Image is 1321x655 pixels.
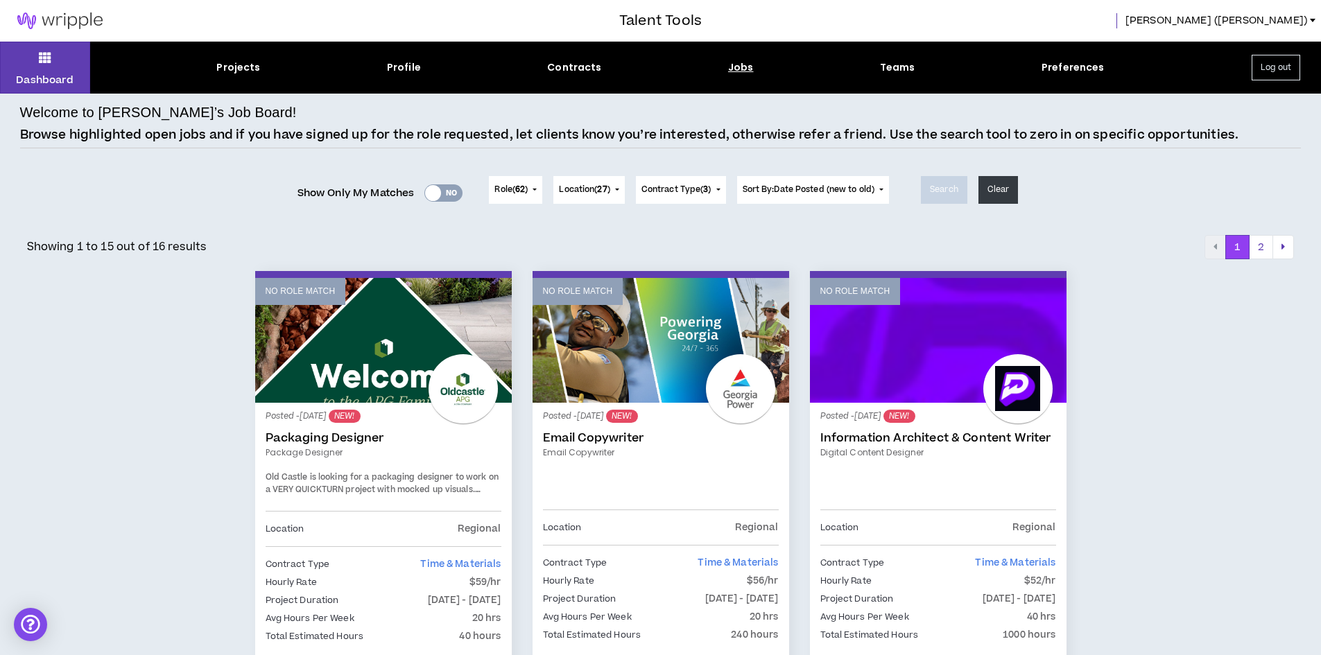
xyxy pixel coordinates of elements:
[543,520,582,535] p: Location
[266,521,304,536] p: Location
[747,573,779,588] p: $56/hr
[820,446,1056,459] a: Digital Content Designer
[1003,627,1055,643] p: 1000 hours
[266,629,364,644] p: Total Estimated Hours
[216,60,260,75] div: Projects
[743,184,875,195] span: Sort By: Date Posted (new to old)
[459,629,501,644] p: 40 hours
[266,593,339,608] p: Project Duration
[883,410,915,423] sup: NEW!
[297,183,415,204] span: Show Only My Matches
[978,176,1019,204] button: Clear
[543,446,779,459] a: Email Copywriter
[547,60,601,75] div: Contracts
[543,555,607,570] p: Contract Type
[420,557,501,571] span: Time & Materials
[921,176,967,204] button: Search
[820,609,909,625] p: Avg Hours Per Week
[1252,55,1300,80] button: Log out
[820,285,890,298] p: No Role Match
[1225,235,1250,260] button: 1
[1249,235,1273,260] button: 2
[553,176,624,204] button: Location(27)
[387,60,421,75] div: Profile
[559,184,610,196] span: Location ( )
[731,627,778,643] p: 240 hours
[543,410,779,423] p: Posted - [DATE]
[266,575,317,590] p: Hourly Rate
[266,471,499,496] span: Old Castle is looking for a packaging designer to work on a VERY QUICKTURN project with mocked up...
[737,176,890,204] button: Sort By:Date Posted (new to old)
[20,102,297,123] h4: Welcome to [PERSON_NAME]’s Job Board!
[329,410,360,423] sup: NEW!
[983,591,1056,606] p: [DATE] - [DATE]
[14,608,47,641] div: Open Intercom Messenger
[428,593,501,608] p: [DATE] - [DATE]
[266,410,501,423] p: Posted - [DATE]
[820,627,919,643] p: Total Estimated Hours
[543,627,641,643] p: Total Estimated Hours
[1024,573,1056,588] p: $52/hr
[27,238,207,255] p: Showing 1 to 15 out of 16 results
[703,184,708,195] span: 3
[1125,13,1307,28] span: [PERSON_NAME] ([PERSON_NAME])
[515,184,525,195] span: 62
[533,278,789,403] a: No Role Match
[820,431,1056,445] a: Information Architect & Content Writer
[619,10,702,31] h3: Talent Tools
[820,520,859,535] p: Location
[735,520,778,535] p: Regional
[698,556,778,570] span: Time & Materials
[472,611,501,626] p: 20 hrs
[543,573,594,588] p: Hourly Rate
[820,591,894,606] p: Project Duration
[489,176,542,204] button: Role(62)
[543,609,632,625] p: Avg Hours Per Week
[266,611,354,626] p: Avg Hours Per Week
[266,557,330,572] p: Contract Type
[16,73,74,87] p: Dashboard
[636,176,726,204] button: Contract Type(3)
[266,431,501,445] a: Packaging Designer
[543,591,616,606] p: Project Duration
[20,126,1239,144] p: Browse highlighted open jobs and if you have signed up for the role requested, let clients know y...
[820,410,1056,423] p: Posted - [DATE]
[494,184,528,196] span: Role ( )
[1027,609,1056,625] p: 40 hrs
[750,609,779,625] p: 20 hrs
[1205,235,1294,260] nav: pagination
[606,410,637,423] sup: NEW!
[880,60,915,75] div: Teams
[543,285,613,298] p: No Role Match
[255,278,512,403] a: No Role Match
[1012,520,1055,535] p: Regional
[705,591,779,606] p: [DATE] - [DATE]
[266,446,501,459] a: Package Designer
[458,521,501,536] p: Regional
[975,556,1055,570] span: Time & Materials
[820,573,872,588] p: Hourly Rate
[597,184,607,195] span: 27
[266,285,336,298] p: No Role Match
[641,184,711,196] span: Contract Type ( )
[810,278,1067,403] a: No Role Match
[469,575,501,590] p: $59/hr
[820,555,885,570] p: Contract Type
[1042,60,1105,75] div: Preferences
[543,431,779,445] a: Email Copywriter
